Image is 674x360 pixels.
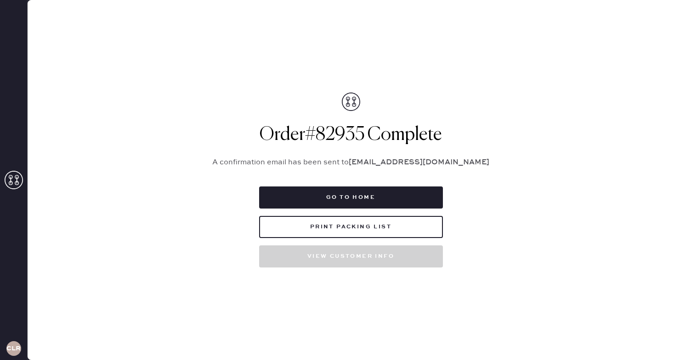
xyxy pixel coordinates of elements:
iframe: Front Chat [630,319,670,358]
button: Print Packing List [259,216,443,238]
h3: CLR [6,345,21,352]
button: View customer info [259,245,443,267]
h1: Order # 82935 Complete [202,124,500,146]
button: Go to home [259,186,443,209]
p: A confirmation email has been sent to [202,157,500,168]
strong: [EMAIL_ADDRESS][DOMAIN_NAME] [349,158,489,167]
